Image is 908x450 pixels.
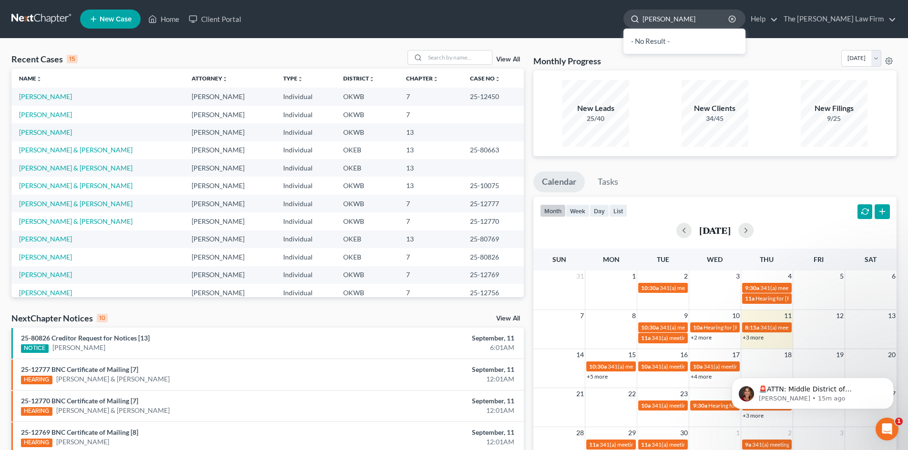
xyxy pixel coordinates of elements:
span: 341(a) meeting for [PERSON_NAME] [652,441,744,448]
div: Recent Cases [11,53,78,65]
a: Nameunfold_more [19,75,42,82]
i: unfold_more [433,76,439,82]
div: 10 [97,314,108,322]
a: Case Nounfold_more [470,75,500,82]
span: 7 [579,310,585,321]
span: Tue [657,255,669,263]
span: Hearing for [PERSON_NAME] & [PERSON_NAME] [755,295,880,302]
span: 1 [735,427,741,439]
a: [PERSON_NAME] & [PERSON_NAME] [19,164,133,172]
td: 7 [398,284,462,301]
td: [PERSON_NAME] [184,212,275,230]
td: 13 [398,177,462,194]
span: Mon [603,255,620,263]
span: 17 [731,349,741,360]
span: 13 [887,310,897,321]
span: 341(a) meeting for [PERSON_NAME] [608,363,700,370]
td: OKWB [336,106,398,123]
td: [PERSON_NAME] [184,123,275,141]
td: [PERSON_NAME] [184,284,275,301]
div: September, 11 [356,396,514,406]
a: [PERSON_NAME] & [PERSON_NAME] [19,200,133,208]
div: September, 11 [356,428,514,437]
span: 5 [839,270,845,282]
span: 341(a) meeting for [PERSON_NAME] [600,441,692,448]
td: Individual [275,159,336,177]
td: [PERSON_NAME] [184,248,275,266]
a: 25-12769 BNC Certificate of Mailing [8] [21,428,138,436]
span: Thu [760,255,774,263]
a: The [PERSON_NAME] Law Firm [779,10,896,28]
a: [PERSON_NAME] [19,235,72,243]
td: 25-80663 [462,141,524,159]
td: OKEB [336,141,398,159]
td: Individual [275,230,336,248]
div: New Filings [801,103,867,114]
td: OKWB [336,88,398,105]
span: 341(a) meeting for [PERSON_NAME] [652,363,744,370]
td: OKWB [336,123,398,141]
div: HEARING [21,439,52,447]
span: 16 [679,349,689,360]
td: OKWB [336,212,398,230]
span: Hearing for [PERSON_NAME] [704,324,778,331]
td: Individual [275,212,336,230]
span: 29 [627,427,637,439]
span: 2 [683,270,689,282]
td: 7 [398,88,462,105]
span: 19 [835,349,845,360]
td: Individual [275,88,336,105]
a: 25-12770 BNC Certificate of Mailing [7] [21,397,138,405]
a: 25-12777 BNC Certificate of Mailing [7] [21,365,138,373]
span: 3 [735,270,741,282]
span: 341(a) meeting for [PERSON_NAME] & [PERSON_NAME] [760,284,903,291]
span: 31 [575,270,585,282]
a: View All [496,315,520,322]
a: Typeunfold_more [283,75,303,82]
span: 10:30a [641,284,659,291]
span: 341(a) meeting for [PERSON_NAME] [652,402,744,409]
button: month [540,204,566,217]
a: +4 more [691,373,712,380]
span: 15 [627,349,637,360]
span: 3 [839,427,845,439]
a: +3 more [743,334,764,341]
span: 11a [641,441,651,448]
td: Individual [275,141,336,159]
td: [PERSON_NAME] [184,141,275,159]
iframe: Intercom notifications message [717,358,908,424]
td: OKEB [336,230,398,248]
button: day [590,204,609,217]
td: Individual [275,195,336,212]
a: Attorneyunfold_more [192,75,228,82]
span: 23 [679,388,689,400]
div: HEARING [21,407,52,416]
span: 9:30a [745,284,759,291]
a: [PERSON_NAME] [19,92,72,100]
span: 14 [575,349,585,360]
span: Wed [707,255,723,263]
td: 25-12777 [462,195,524,212]
div: 9/25 [801,114,867,123]
td: 7 [398,106,462,123]
td: [PERSON_NAME] [184,88,275,105]
div: New Clients [682,103,748,114]
div: September, 11 [356,333,514,343]
div: 12:01AM [356,374,514,384]
a: [PERSON_NAME] & [PERSON_NAME] [19,146,133,154]
td: [PERSON_NAME] [184,195,275,212]
a: [PERSON_NAME] [52,343,105,352]
td: 7 [398,195,462,212]
a: [PERSON_NAME] [19,289,72,297]
span: 8:15a [745,324,759,331]
span: New Case [100,16,132,23]
h2: [DATE] [699,225,731,235]
span: Fri [814,255,824,263]
a: [PERSON_NAME] & [PERSON_NAME] [56,406,170,415]
span: 28 [575,427,585,439]
a: Districtunfold_more [343,75,375,82]
span: 22 [627,388,637,400]
div: 6:01AM [356,343,514,352]
td: 25-80769 [462,230,524,248]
